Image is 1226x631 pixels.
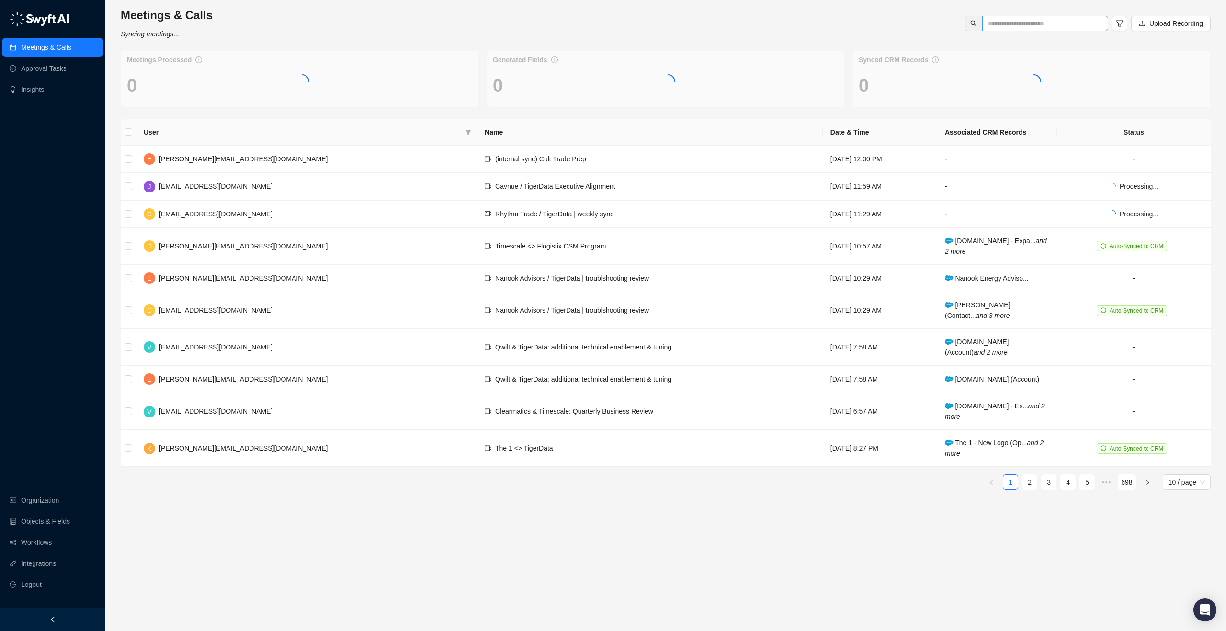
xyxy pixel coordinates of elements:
a: Meetings & Calls [21,38,71,57]
td: - [1057,265,1211,292]
span: filter [464,125,473,139]
span: The 1 <> TigerData [495,444,553,452]
span: (internal sync) Cult Trade Prep [495,155,586,163]
span: K [147,443,151,454]
button: right [1140,474,1155,490]
td: - [1057,366,1211,393]
a: Approval Tasks [21,59,67,78]
span: Qwilt & TigerData: additional technical enablement & tuning [495,343,671,351]
td: - [937,173,1057,200]
button: Upload Recording [1131,16,1211,31]
a: Workflows [21,533,52,552]
span: search [970,20,977,27]
span: sync [1101,307,1106,313]
span: [PERSON_NAME][EMAIL_ADDRESS][DOMAIN_NAME] [159,375,328,383]
span: V [147,342,151,352]
span: left [49,616,56,623]
span: loading [661,74,675,89]
li: Next 5 Pages [1099,474,1114,490]
span: [EMAIL_ADDRESS][DOMAIN_NAME] [159,306,272,314]
span: video-camera [485,243,491,249]
span: User [144,127,462,137]
span: Auto-Synced to CRM [1110,243,1164,249]
i: and 2 more [945,237,1047,255]
img: logo-05li4sbe.png [10,12,69,26]
div: Open Intercom Messenger [1193,598,1216,621]
span: [PERSON_NAME][EMAIL_ADDRESS][DOMAIN_NAME] [159,444,328,452]
li: Previous Page [984,474,999,490]
span: Upload Recording [1149,18,1203,29]
button: left [984,474,999,490]
span: C [147,209,152,219]
span: E [147,374,151,384]
i: and 2 more [974,349,1008,356]
span: [DOMAIN_NAME] - Expa... [945,237,1047,255]
td: [DATE] 10:29 AM [823,265,937,292]
span: [DOMAIN_NAME] (Account) [945,338,1009,356]
span: [PERSON_NAME][EMAIL_ADDRESS][DOMAIN_NAME] [159,155,328,163]
td: [DATE] 6:57 AM [823,393,937,430]
a: 3 [1042,475,1056,489]
td: [DATE] 11:59 AM [823,173,937,200]
span: logout [10,581,16,588]
span: Qwilt & TigerData: additional technical enablement & tuning [495,375,671,383]
span: [PERSON_NAME][EMAIL_ADDRESS][DOMAIN_NAME] [159,274,328,282]
span: Nanook Advisors / TigerData | troublshooting review [495,274,649,282]
a: Integrations [21,554,56,573]
span: C [147,305,152,315]
div: Page Size [1163,474,1211,490]
td: [DATE] 11:29 AM [823,201,937,228]
a: 4 [1061,475,1075,489]
a: 1 [1003,475,1018,489]
span: E [147,154,151,164]
span: video-camera [485,344,491,350]
td: [DATE] 7:58 AM [823,329,937,366]
span: [DOMAIN_NAME] - Ex... [945,402,1045,420]
th: Date & Time [823,119,937,146]
span: video-camera [485,183,491,190]
span: video-camera [485,275,491,282]
span: Processing... [1120,182,1158,190]
span: ••• [1099,474,1114,490]
span: [EMAIL_ADDRESS][DOMAIN_NAME] [159,182,272,190]
li: 3 [1041,474,1056,490]
a: Insights [21,80,44,99]
span: loading [1109,183,1116,190]
a: Objects & Fields [21,512,70,531]
th: Associated CRM Records [937,119,1057,146]
td: [DATE] 8:27 PM [823,430,937,467]
li: 4 [1060,474,1076,490]
span: left [988,480,994,485]
span: Nanook Advisors / TigerData | troublshooting review [495,306,649,314]
i: and 2 more [945,402,1045,420]
span: 10 / page [1169,475,1205,489]
span: [DOMAIN_NAME] (Account) [945,375,1039,383]
td: - [1057,393,1211,430]
span: Timescale <> Flogistix CSM Program [495,242,606,250]
i: and 3 more [976,312,1010,319]
span: video-camera [485,445,491,451]
span: Rhythm Trade / TigerData | weekly sync [495,210,613,218]
span: Cavnue / TigerData Executive Alignment [495,182,615,190]
span: right [1145,480,1150,485]
td: - [937,201,1057,228]
i: Syncing meetings... [121,30,179,38]
span: loading [1027,74,1041,89]
li: 1 [1003,474,1018,490]
a: 2 [1022,475,1037,489]
span: video-camera [485,156,491,162]
span: Nanook Energy Adviso... [945,274,1029,282]
span: video-camera [485,210,491,217]
span: sync [1101,243,1106,249]
span: Logout [21,575,42,594]
span: Auto-Synced to CRM [1110,445,1164,452]
span: [PERSON_NAME][EMAIL_ADDRESS][DOMAIN_NAME] [159,242,328,250]
span: Clearmatics & Timescale: Quarterly Business Review [495,407,653,415]
span: video-camera [485,376,491,383]
span: The 1 - New Logo (Op... [945,439,1044,457]
span: sync [1101,445,1106,451]
a: Organization [21,491,59,510]
li: Next Page [1140,474,1155,490]
span: V [147,406,151,417]
span: video-camera [485,408,491,415]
